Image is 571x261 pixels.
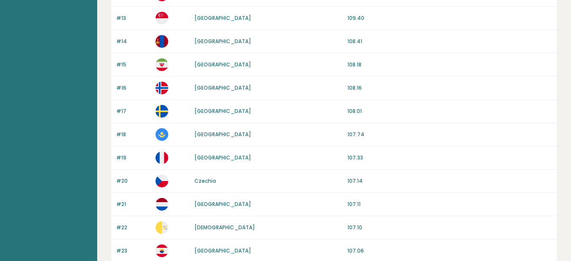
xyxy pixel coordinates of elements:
[156,82,168,94] img: no.svg
[116,177,150,185] p: #20
[194,131,251,138] a: [GEOGRAPHIC_DATA]
[194,247,251,254] a: [GEOGRAPHIC_DATA]
[156,105,168,118] img: se.svg
[194,154,251,161] a: [GEOGRAPHIC_DATA]
[116,38,150,45] p: #14
[347,224,552,231] p: 107.10
[156,58,168,71] img: ir.svg
[347,107,552,115] p: 108.01
[347,84,552,92] p: 108.16
[347,14,552,22] p: 109.40
[116,61,150,69] p: #15
[116,107,150,115] p: #17
[116,201,150,208] p: #21
[156,35,168,48] img: mn.svg
[194,38,251,45] a: [GEOGRAPHIC_DATA]
[347,201,552,208] p: 107.11
[347,131,552,138] p: 107.74
[156,12,168,25] img: sg.svg
[347,247,552,255] p: 107.06
[116,131,150,138] p: #18
[194,14,251,22] a: [GEOGRAPHIC_DATA]
[156,198,168,211] img: nl.svg
[116,224,150,231] p: #22
[347,177,552,185] p: 107.14
[116,14,150,22] p: #13
[156,221,168,234] img: va.svg
[116,247,150,255] p: #23
[347,61,552,69] p: 108.18
[116,154,150,162] p: #19
[347,154,552,162] p: 107.33
[156,128,168,141] img: kz.svg
[156,175,168,187] img: cz.svg
[194,107,251,115] a: [GEOGRAPHIC_DATA]
[194,84,251,91] a: [GEOGRAPHIC_DATA]
[116,84,150,92] p: #16
[194,224,255,231] a: [DEMOGRAPHIC_DATA]
[156,245,168,257] img: pf.svg
[156,151,168,164] img: fr.svg
[347,38,552,45] p: 108.41
[194,201,251,208] a: [GEOGRAPHIC_DATA]
[194,177,216,184] a: Czechia
[194,61,251,68] a: [GEOGRAPHIC_DATA]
